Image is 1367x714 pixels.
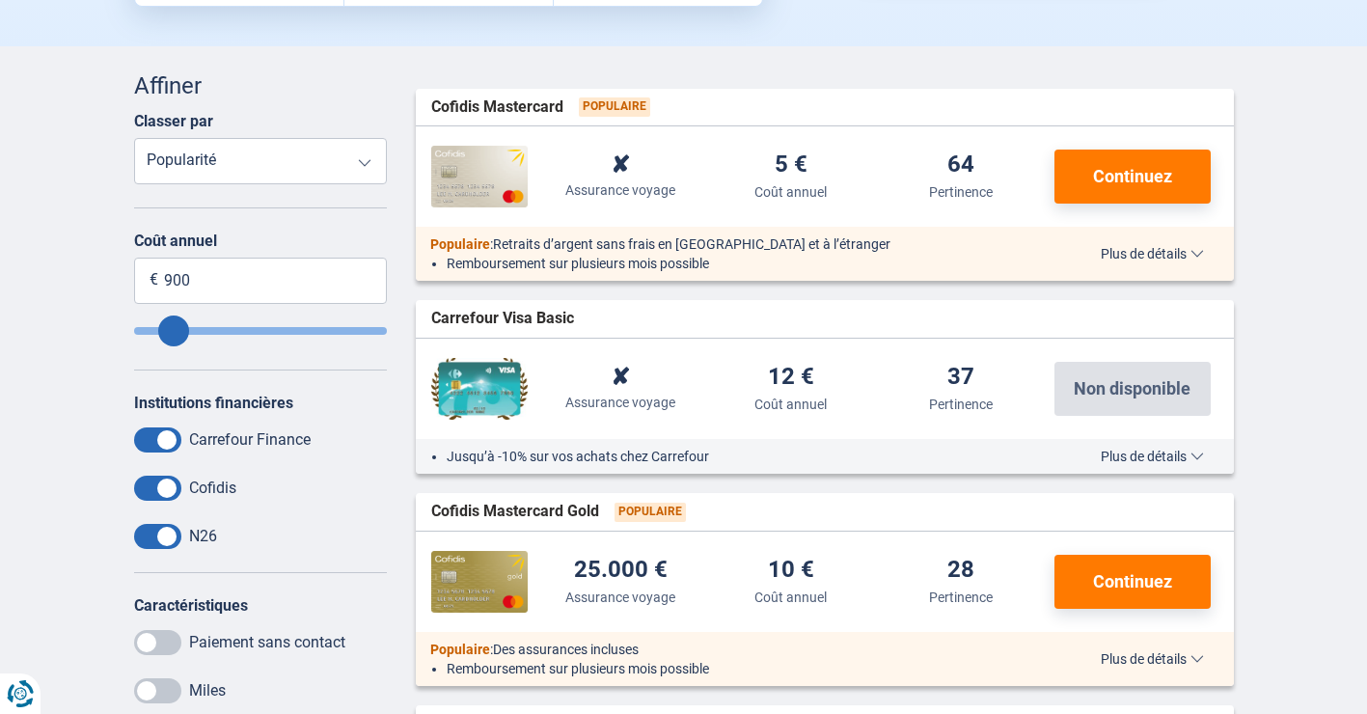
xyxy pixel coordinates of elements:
[493,642,639,657] span: Des assurances incluses
[947,365,974,391] div: 37
[189,479,236,497] label: Cofidis
[430,236,490,252] span: Populaire
[929,182,993,202] div: Pertinence
[1054,555,1211,609] button: Continuez
[1086,449,1218,464] button: Plus de détails
[189,633,345,651] label: Paiement sans contact
[431,501,599,523] span: Cofidis Mastercard Gold
[768,365,814,391] div: 12 €
[754,182,827,202] div: Coût annuel
[447,447,1042,466] li: Jusqu’à -10% sur vos achats chez Carrefour
[615,503,686,522] span: Populaire
[768,558,814,584] div: 10 €
[565,180,675,200] div: Assurance voyage
[431,96,563,119] span: Cofidis Mastercard
[431,358,528,420] img: Carrefour Finance
[430,642,490,657] span: Populaire
[134,327,388,335] input: Annualfee
[579,97,650,117] span: Populaire
[565,588,675,607] div: Assurance voyage
[1101,247,1204,261] span: Plus de détails
[1093,168,1172,185] span: Continuez
[929,588,993,607] div: Pertinence
[1101,450,1204,463] span: Plus de détails
[1054,150,1211,204] button: Continuez
[189,430,311,449] label: Carrefour Finance
[493,236,890,252] span: Retraits d’argent sans frais en [GEOGRAPHIC_DATA] et à l’étranger
[611,366,630,389] div: ✘
[1074,380,1190,398] span: Non disponible
[947,558,974,584] div: 28
[134,394,293,412] label: Institutions financières
[416,234,1057,254] div: :
[134,596,248,615] label: Caractéristiques
[1086,651,1218,667] button: Plus de détails
[1101,652,1204,666] span: Plus de détails
[189,527,217,545] label: N26
[1054,362,1211,416] button: Non disponible
[447,254,1042,273] li: Remboursement sur plusieurs mois possible
[431,551,528,613] img: Cofidis
[134,112,213,130] label: Classer par
[574,558,668,584] div: 25.000 €
[431,146,528,207] img: Cofidis
[947,152,974,178] div: 64
[134,232,388,250] label: Coût annuel
[150,269,158,291] span: €
[1086,246,1218,261] button: Plus de détails
[754,588,827,607] div: Coût annuel
[134,69,388,102] div: Affiner
[775,152,807,178] div: 5 €
[611,153,630,177] div: ✘
[416,640,1057,659] div: :
[189,681,226,700] label: Miles
[447,659,1042,678] li: Remboursement sur plusieurs mois possible
[431,308,574,330] span: Carrefour Visa Basic
[929,395,993,414] div: Pertinence
[1093,573,1172,590] span: Continuez
[565,393,675,412] div: Assurance voyage
[754,395,827,414] div: Coût annuel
